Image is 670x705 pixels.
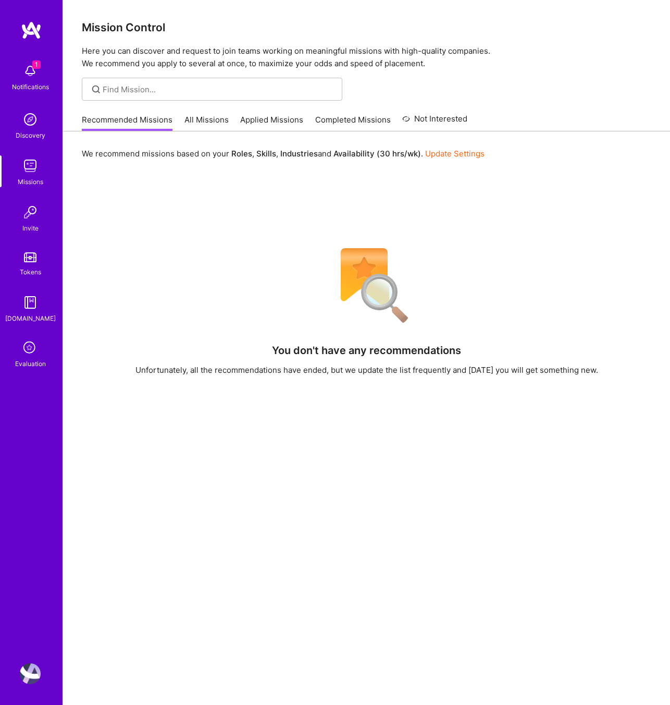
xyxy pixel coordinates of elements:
[103,84,334,95] input: Find Mission...
[21,21,42,40] img: logo
[280,149,318,159] b: Industries
[82,114,172,131] a: Recommended Missions
[32,60,41,69] span: 1
[16,130,45,141] div: Discovery
[20,60,41,81] img: bell
[18,176,43,187] div: Missions
[333,149,421,159] b: Availability (30 hrs/wk)
[22,223,39,234] div: Invite
[135,364,598,375] div: Unfortunately, all the recommendations have ended, but we update the list frequently and [DATE] y...
[231,149,252,159] b: Roles
[82,148,485,159] p: We recommend missions based on your , , and .
[315,114,391,131] a: Completed Missions
[20,109,41,130] img: discovery
[12,81,49,92] div: Notifications
[24,252,36,262] img: tokens
[20,202,41,223] img: Invite
[20,292,41,313] img: guide book
[402,113,467,131] a: Not Interested
[82,45,651,70] p: Here you can discover and request to join teams working on meaningful missions with high-quality ...
[17,663,43,684] a: User Avatar
[20,338,40,358] i: icon SelectionTeam
[5,313,56,324] div: [DOMAIN_NAME]
[425,149,485,159] a: Update Settings
[20,155,41,176] img: teamwork
[256,149,276,159] b: Skills
[184,114,229,131] a: All Missions
[82,21,651,34] h3: Mission Control
[272,344,461,357] h4: You don't have any recommendations
[240,114,303,131] a: Applied Missions
[322,241,411,330] img: No Results
[15,358,46,369] div: Evaluation
[20,663,41,684] img: User Avatar
[90,83,102,95] i: icon SearchGrey
[20,266,41,277] div: Tokens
